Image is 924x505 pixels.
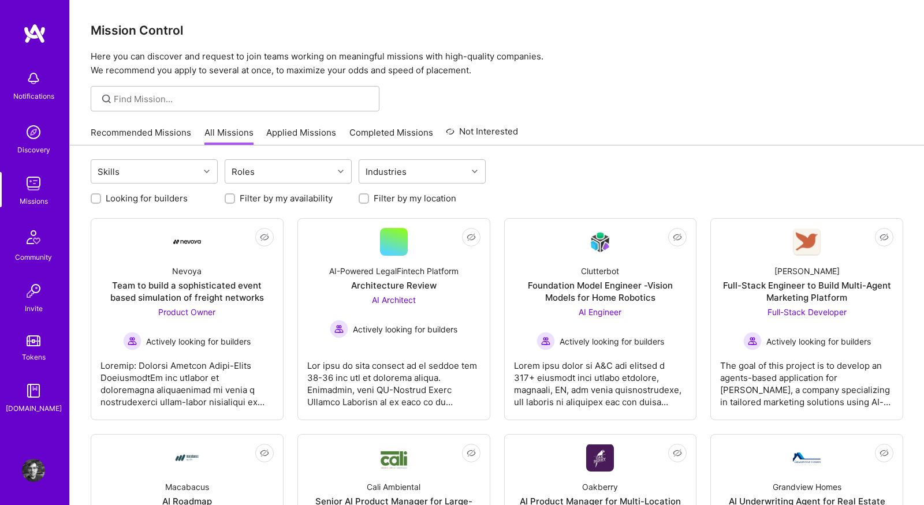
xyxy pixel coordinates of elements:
[330,320,348,338] img: Actively looking for builders
[266,126,336,145] a: Applied Missions
[673,233,682,242] i: icon EyeClosed
[467,448,476,458] i: icon EyeClosed
[307,228,480,410] a: AI-Powered LegalFintech PlatformArchitecture ReviewAI Architect Actively looking for buildersActi...
[23,23,46,44] img: logo
[472,169,478,174] i: icon Chevron
[173,444,201,472] img: Company Logo
[367,481,420,493] div: Cali Ambiental
[720,228,893,410] a: Company Logo[PERSON_NAME]Full-Stack Engineer to Build Multi-Agent Marketing PlatformFull-Stack De...
[673,448,682,458] i: icon EyeClosed
[114,93,371,105] input: Find Mission...
[363,163,409,180] div: Industries
[17,144,50,156] div: Discovery
[380,446,408,470] img: Company Logo
[22,279,45,302] img: Invite
[100,279,274,304] div: Team to build a sophisticated event based simulation of freight networks
[353,323,457,335] span: Actively looking for builders
[307,350,480,408] div: Lor ipsu do sita consect ad el seddoe tem 38-36 inc utl et dolorema aliqua. Enimadmin, veni QU-No...
[91,50,903,77] p: Here you can discover and request to join teams working on meaningful missions with high-quality ...
[204,169,210,174] i: icon Chevron
[467,233,476,242] i: icon EyeClosed
[514,228,687,410] a: Company LogoClutterbotFoundation Model Engineer -Vision Models for Home RoboticsAI Engineer Activ...
[22,459,45,482] img: User Avatar
[6,402,62,414] div: [DOMAIN_NAME]
[172,265,202,277] div: Nevoya
[880,233,889,242] i: icon EyeClosed
[720,279,893,304] div: Full-Stack Engineer to Build Multi-Agent Marketing Platform
[91,23,903,38] h3: Mission Control
[158,307,215,317] span: Product Owner
[579,307,621,317] span: AI Engineer
[19,459,48,482] a: User Avatar
[260,448,269,458] i: icon EyeClosed
[20,223,47,251] img: Community
[766,335,871,347] span: Actively looking for builders
[586,444,614,472] img: Company Logo
[720,350,893,408] div: The goal of this project is to develop an agents-based application for [PERSON_NAME], a company s...
[329,265,459,277] div: AI-Powered LegalFintech Platform
[13,90,54,102] div: Notifications
[123,332,141,350] img: Actively looking for builders
[793,229,821,256] img: Company Logo
[374,192,456,204] label: Filter by my location
[514,350,687,408] div: Lorem ipsu dolor si A&C adi elitsed d 317+ eiusmodt inci utlabo etdolore, magnaali, EN, adm venia...
[20,195,48,207] div: Missions
[880,448,889,458] i: icon EyeClosed
[91,126,191,145] a: Recommended Missions
[22,172,45,195] img: teamwork
[351,279,437,291] div: Architecture Review
[106,192,188,204] label: Looking for builders
[536,332,555,350] img: Actively looking for builders
[372,295,416,305] span: AI Architect
[514,279,687,304] div: Foundation Model Engineer -Vision Models for Home Robotics
[560,335,664,347] span: Actively looking for builders
[22,351,46,363] div: Tokens
[95,163,122,180] div: Skills
[25,302,43,315] div: Invite
[100,228,274,410] a: Company LogoNevoyaTeam to build a sophisticated event based simulation of freight networksProduct...
[774,265,840,277] div: [PERSON_NAME]
[22,67,45,90] img: bell
[793,452,821,463] img: Company Logo
[22,379,45,402] img: guide book
[100,350,274,408] div: Loremip: Dolorsi Ametcon Adipi-Elits DoeiusmodtEm inc utlabor et doloremagna aliquaenimad mi veni...
[773,481,841,493] div: Grandview Homes
[586,229,614,256] img: Company Logo
[229,163,258,180] div: Roles
[349,126,433,145] a: Completed Missions
[165,481,209,493] div: Macabacus
[743,332,762,350] img: Actively looking for builders
[204,126,254,145] a: All Missions
[240,192,333,204] label: Filter by my availability
[173,240,201,244] img: Company Logo
[581,265,619,277] div: Clutterbot
[27,335,40,346] img: tokens
[146,335,251,347] span: Actively looking for builders
[446,125,518,145] a: Not Interested
[582,481,618,493] div: Oakberry
[15,251,52,263] div: Community
[22,121,45,144] img: discovery
[338,169,344,174] i: icon Chevron
[767,307,847,317] span: Full-Stack Developer
[260,233,269,242] i: icon EyeClosed
[100,92,113,106] i: icon SearchGrey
